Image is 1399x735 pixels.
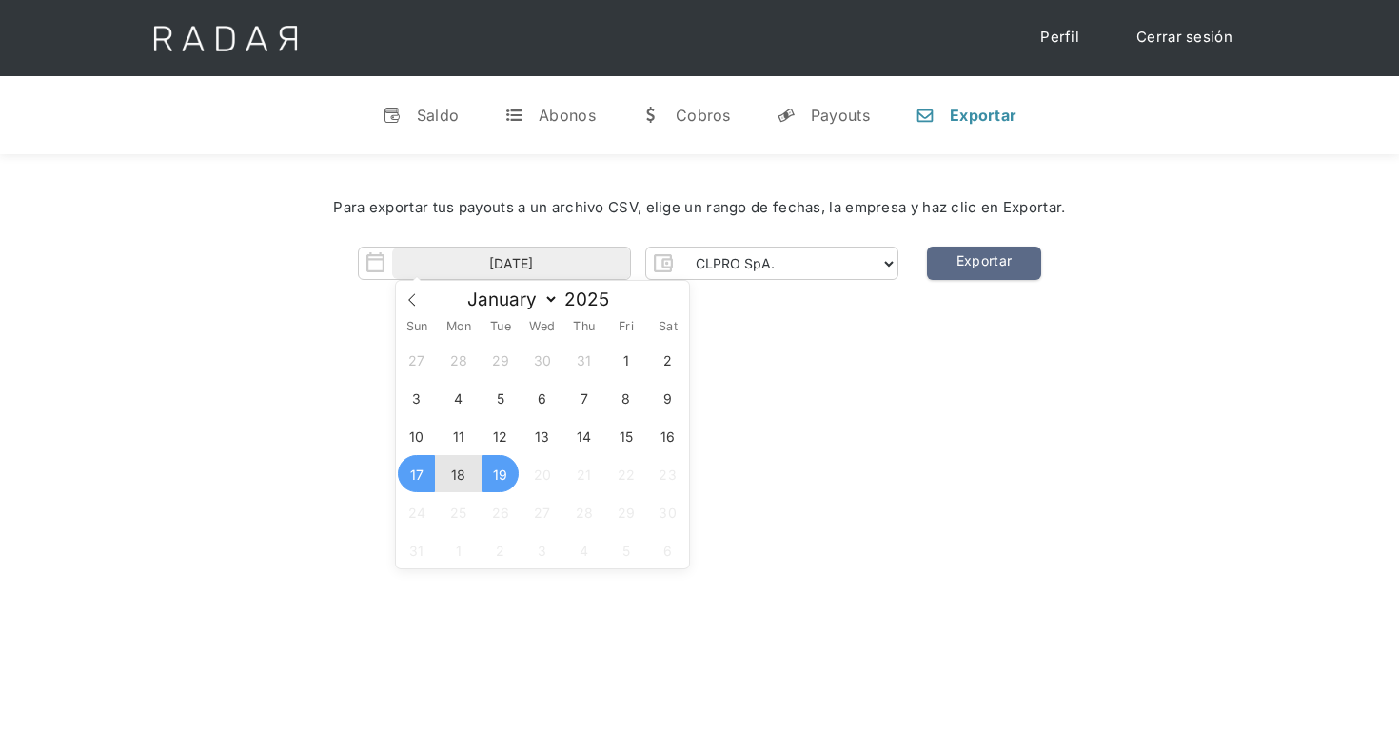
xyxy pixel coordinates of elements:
div: Para exportar tus payouts a un archivo CSV, elige un rango de fechas, la empresa y haz clic en Ex... [57,197,1342,219]
span: August 17, 2025 [398,455,435,492]
div: t [504,106,523,125]
form: Form [358,247,898,280]
span: September 3, 2025 [523,531,561,568]
span: August 19, 2025 [482,455,519,492]
span: August 29, 2025 [607,493,644,530]
span: September 5, 2025 [607,531,644,568]
span: August 7, 2025 [565,379,602,416]
span: August 6, 2025 [523,379,561,416]
div: v [383,106,402,125]
span: Mon [438,321,480,333]
span: August 31, 2025 [398,531,435,568]
span: August 2, 2025 [649,341,686,378]
div: y [777,106,796,125]
span: August 20, 2025 [523,455,561,492]
span: September 2, 2025 [482,531,519,568]
span: Wed [522,321,563,333]
span: August 21, 2025 [565,455,602,492]
span: August 26, 2025 [482,493,519,530]
div: Abonos [539,106,596,125]
div: n [916,106,935,125]
span: August 3, 2025 [398,379,435,416]
span: Tue [480,321,522,333]
span: August 16, 2025 [649,417,686,454]
span: August 10, 2025 [398,417,435,454]
span: August 15, 2025 [607,417,644,454]
a: Perfil [1021,19,1098,56]
span: August 27, 2025 [523,493,561,530]
span: August 30, 2025 [649,493,686,530]
span: August 1, 2025 [607,341,644,378]
span: July 30, 2025 [523,341,561,378]
div: w [641,106,660,125]
div: Saldo [417,106,460,125]
span: August 14, 2025 [565,417,602,454]
select: Month [458,288,559,311]
span: August 9, 2025 [649,379,686,416]
span: August 24, 2025 [398,493,435,530]
span: July 27, 2025 [398,341,435,378]
span: September 1, 2025 [440,531,477,568]
span: September 6, 2025 [649,531,686,568]
span: Fri [605,321,647,333]
span: July 31, 2025 [565,341,602,378]
div: Payouts [811,106,870,125]
span: Thu [563,321,605,333]
a: Cerrar sesión [1117,19,1251,56]
span: August 13, 2025 [523,417,561,454]
span: August 25, 2025 [440,493,477,530]
a: Exportar [927,247,1041,280]
span: August 11, 2025 [440,417,477,454]
span: July 28, 2025 [440,341,477,378]
span: Sun [396,321,438,333]
span: Sat [647,321,689,333]
span: September 4, 2025 [565,531,602,568]
span: August 5, 2025 [482,379,519,416]
span: August 18, 2025 [440,455,477,492]
span: August 28, 2025 [565,493,602,530]
div: Exportar [950,106,1016,125]
span: July 29, 2025 [482,341,519,378]
span: August 22, 2025 [607,455,644,492]
div: Cobros [676,106,731,125]
span: August 23, 2025 [649,455,686,492]
span: August 4, 2025 [440,379,477,416]
span: August 8, 2025 [607,379,644,416]
span: August 12, 2025 [482,417,519,454]
input: Year [559,288,627,310]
